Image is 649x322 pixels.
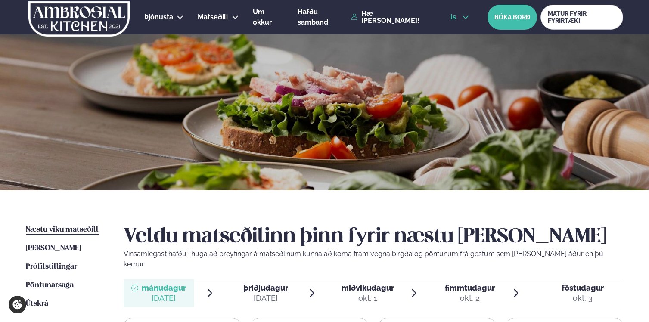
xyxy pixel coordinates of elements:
[445,283,495,292] span: fimmtudagur
[26,263,77,270] span: Prófílstillingar
[124,249,623,269] p: Vinsamlegast hafðu í huga að breytingar á matseðlinum kunna að koma fram vegna birgða og pöntunum...
[444,14,476,21] button: is
[9,296,26,313] a: Cookie settings
[253,7,283,28] a: Um okkur
[298,7,347,28] a: Hafðu samband
[488,5,537,30] button: BÓKA BORÐ
[26,300,48,307] span: Útskrá
[342,283,394,292] span: miðvikudagur
[562,293,604,303] div: okt. 3
[26,262,77,272] a: Prófílstillingar
[144,13,173,21] span: Þjónusta
[26,225,99,235] a: Næstu viku matseðill
[144,12,173,22] a: Þjónusta
[142,293,186,303] div: [DATE]
[26,226,99,233] span: Næstu viku matseðill
[26,280,74,291] a: Pöntunarsaga
[298,8,328,26] span: Hafðu samband
[342,293,394,303] div: okt. 1
[124,225,623,249] h2: Veldu matseðilinn þinn fyrir næstu [PERSON_NAME]
[26,245,81,252] span: [PERSON_NAME]
[198,13,228,21] span: Matseðill
[540,5,623,30] a: MATUR FYRIR FYRIRTÆKI
[26,282,74,289] span: Pöntunarsaga
[26,243,81,254] a: [PERSON_NAME]
[244,293,288,303] div: [DATE]
[445,293,495,303] div: okt. 2
[351,10,431,24] a: Hæ [PERSON_NAME]!
[253,8,272,26] span: Um okkur
[562,283,604,292] span: föstudagur
[142,283,186,292] span: mánudagur
[450,14,459,21] span: is
[28,1,130,37] img: logo
[26,299,48,309] a: Útskrá
[198,12,228,22] a: Matseðill
[244,283,288,292] span: þriðjudagur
